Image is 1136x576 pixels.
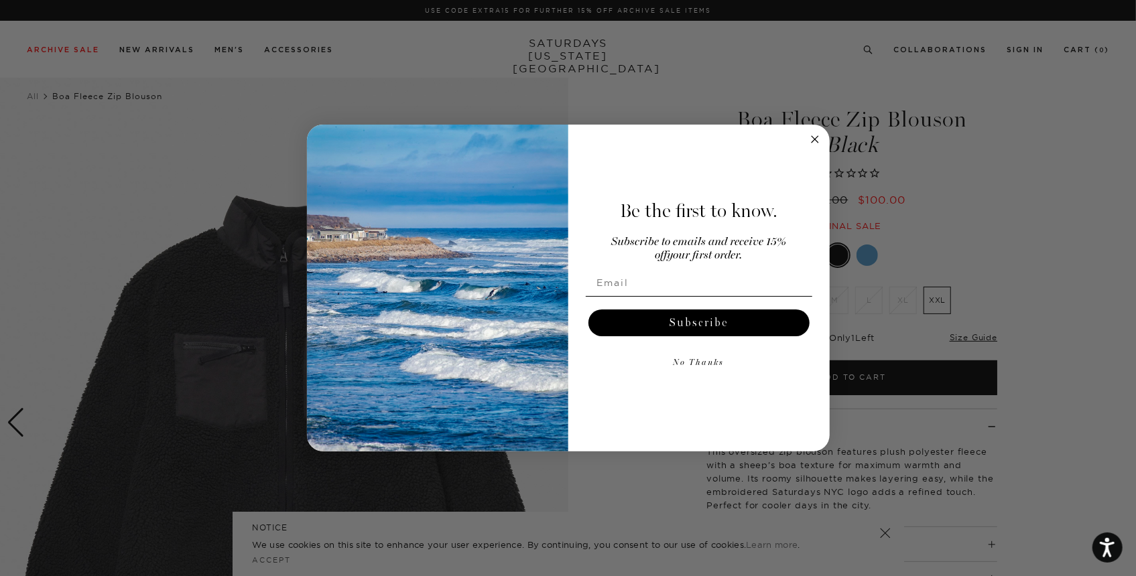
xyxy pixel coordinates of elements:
button: Close dialog [807,131,823,147]
img: underline [586,296,812,297]
img: 125c788d-000d-4f3e-b05a-1b92b2a23ec9.jpeg [307,125,568,451]
input: Email [586,269,812,296]
span: Be the first to know. [620,200,777,222]
span: off [655,250,668,261]
button: Subscribe [588,309,810,336]
span: your first order. [668,250,743,261]
button: No Thanks [586,350,812,376]
span: Subscribe to emails and receive 15% [611,236,786,248]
